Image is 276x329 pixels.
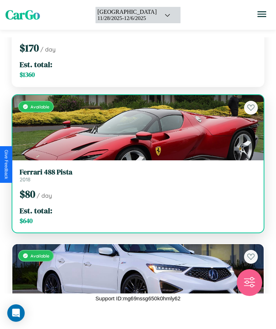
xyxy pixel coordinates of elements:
[5,6,40,24] span: CarGo
[20,41,39,55] span: $ 170
[20,59,52,70] span: Est. total:
[31,253,49,259] span: Available
[20,205,52,216] span: Est. total:
[20,217,33,225] span: $ 640
[7,304,25,322] div: Open Intercom Messenger
[97,15,157,21] div: 11 / 28 / 2025 - 12 / 6 / 2025
[20,187,35,201] span: $ 80
[40,46,56,53] span: / day
[97,9,157,15] div: [GEOGRAPHIC_DATA]
[96,293,180,303] p: Support ID: mg69nssg650k0hmly62
[4,150,9,179] div: Give Feedback
[20,168,256,183] a: Ferrari 488 Pista2018
[37,192,52,199] span: / day
[20,70,35,79] span: $ 1360
[20,168,256,176] h3: Ferrari 488 Pista
[31,104,49,110] span: Available
[20,176,31,183] span: 2018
